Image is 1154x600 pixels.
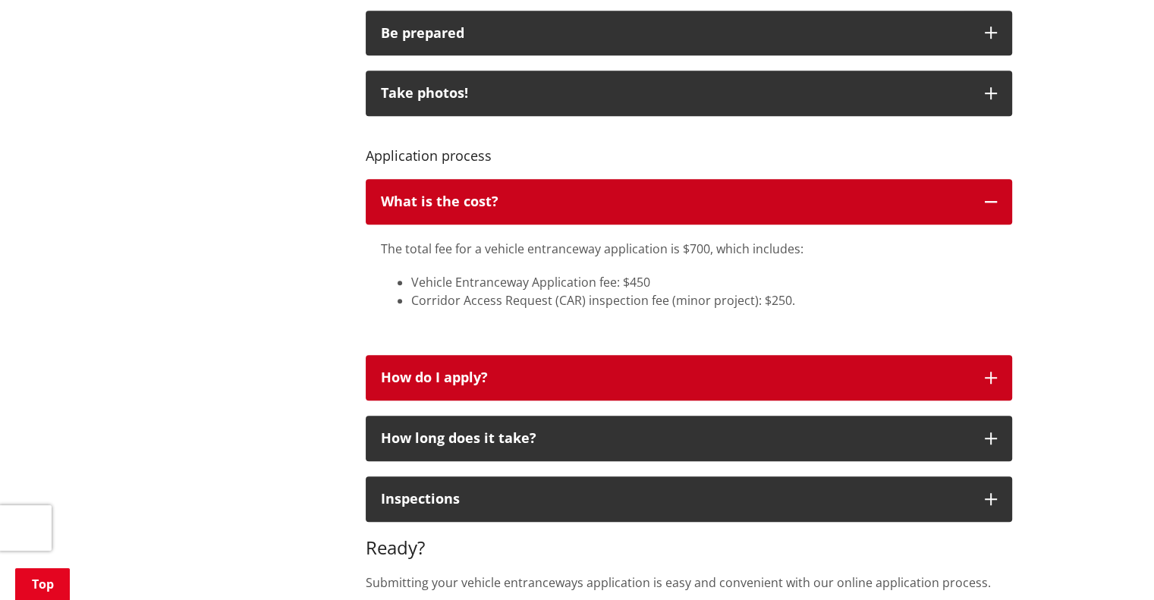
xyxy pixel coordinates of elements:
button: Inspections [366,476,1012,522]
p: Submitting your vehicle entranceways application is easy and convenient with our online applicati... [366,573,1012,592]
div: Be prepared [381,26,970,41]
div: How do I apply? [381,370,970,385]
div: What is the cost? [381,194,970,209]
button: How long does it take? [366,416,1012,461]
button: Be prepared [366,11,1012,56]
h3: Ready? [366,537,1012,559]
div: Inspections [381,492,970,507]
h4: Application process [366,131,1012,164]
button: What is the cost? [366,179,1012,225]
a: Top [15,568,70,600]
button: Take photos! [366,71,1012,116]
li: Corridor Access Request (CAR) inspection fee (minor project): $250. [411,291,997,309]
div: Take photos! [381,86,970,101]
p: The total fee for a vehicle entranceway application is $700, which includes: [381,240,997,258]
li: Vehicle Entranceway Application fee: $450 [411,273,997,291]
button: How do I apply? [366,355,1012,401]
iframe: Messenger Launcher [1084,536,1139,591]
div: How long does it take? [381,431,970,446]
